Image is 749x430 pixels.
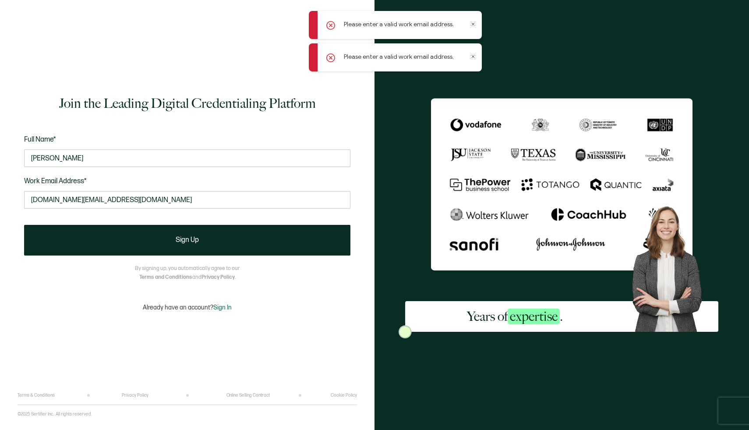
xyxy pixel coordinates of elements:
a: Cookie Policy [331,393,357,398]
input: Jane Doe [24,149,350,167]
p: Please enter a valid work email address. [344,52,454,61]
h1: Join the Leading Digital Credentialing Platform [59,95,316,112]
span: Work Email Address* [24,177,87,185]
img: Sertifier Signup - Years of <span class="strong-h">expertise</span>. Hero [625,200,719,332]
p: ©2025 Sertifier Inc.. All rights reserved. [18,412,92,417]
a: Privacy Policy [201,274,235,281]
input: Enter your work email address [24,191,350,209]
span: Sign Up [176,237,199,244]
img: Sertifier Signup - Years of <span class="strong-h">expertise</span>. [431,98,692,270]
a: Privacy Policy [122,393,148,398]
p: Already have an account? [143,304,232,311]
p: Please enter a valid work email address. [344,20,454,29]
a: Terms and Conditions [139,274,192,281]
span: Full Name* [24,135,56,144]
span: Sign In [213,304,232,311]
img: Sertifier Signup [399,325,412,338]
a: Online Selling Contract [226,393,270,398]
h2: Years of . [467,308,563,325]
span: expertise [508,309,560,324]
button: Sign Up [24,225,350,256]
a: Terms & Conditions [18,393,55,398]
p: By signing up, you automatically agree to our and . [135,264,240,282]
